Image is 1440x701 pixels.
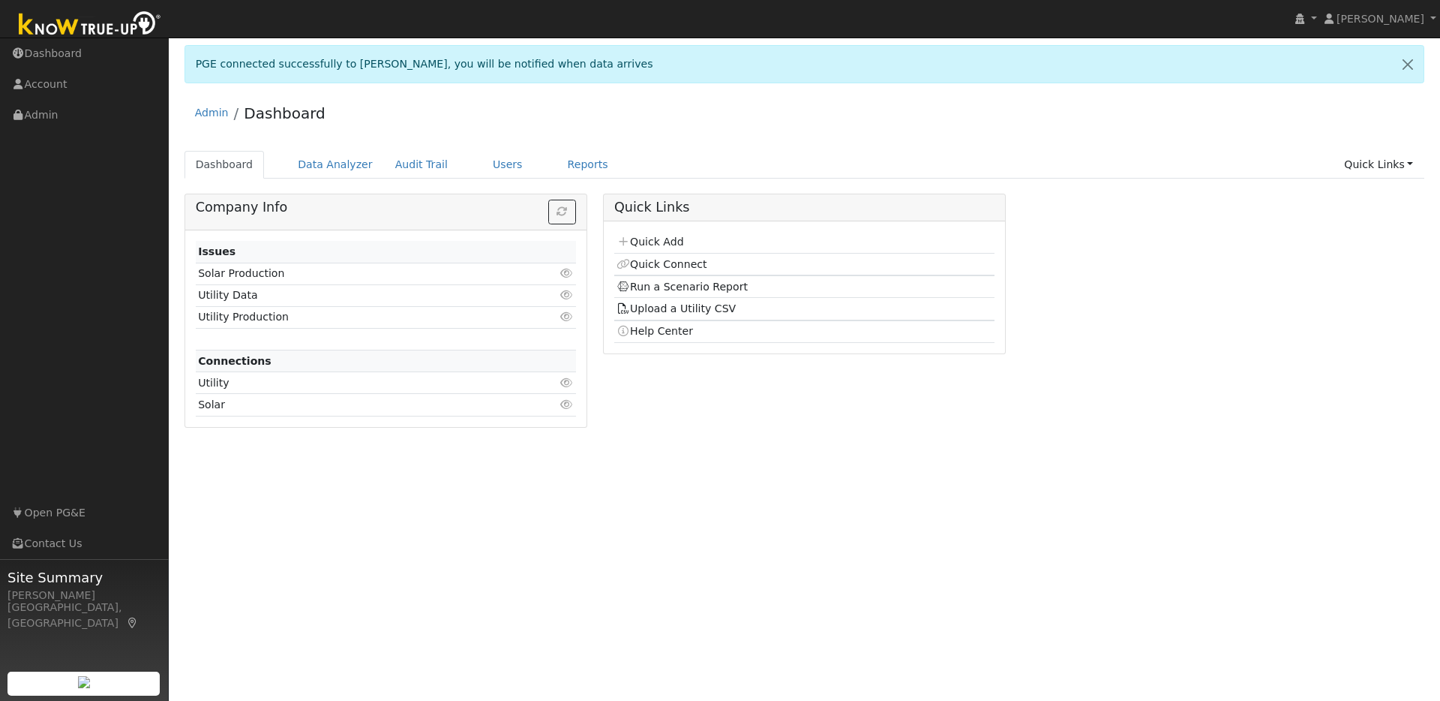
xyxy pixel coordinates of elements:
a: Upload a Utility CSV [616,302,736,314]
a: Users [481,151,534,179]
a: Map [126,617,139,629]
i: Click to view [560,311,574,322]
img: Know True-Up [11,8,169,42]
td: Solar Production [196,263,514,284]
span: [PERSON_NAME] [1336,13,1424,25]
td: Utility [196,372,514,394]
a: Quick Connect [616,258,706,270]
strong: Issues [198,245,235,257]
a: Dashboard [244,104,325,122]
td: Solar [196,394,514,416]
a: Run a Scenario Report [616,281,748,293]
a: Close [1392,46,1423,83]
i: Click to view [560,399,574,410]
a: Admin [195,107,229,119]
a: Help Center [616,325,693,337]
a: Reports [556,151,619,179]
img: retrieve [78,676,90,688]
div: [GEOGRAPHIC_DATA], [GEOGRAPHIC_DATA] [7,600,160,631]
td: Utility Production [196,306,514,328]
div: PGE connected successfully to [PERSON_NAME], you will be notified when data arrives [184,45,1425,83]
td: Utility Data [196,284,514,306]
strong: Connections [198,355,271,367]
div: [PERSON_NAME] [7,588,160,603]
h5: Company Info [196,200,576,215]
a: Quick Add [616,236,683,248]
a: Dashboard [184,151,265,179]
a: Audit Trail [384,151,459,179]
span: Site Summary [7,567,160,588]
i: Click to view [560,268,574,278]
a: Quick Links [1333,151,1424,179]
i: Click to view [560,378,574,388]
h5: Quick Links [614,200,994,215]
a: Data Analyzer [286,151,384,179]
i: Click to view [560,290,574,300]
